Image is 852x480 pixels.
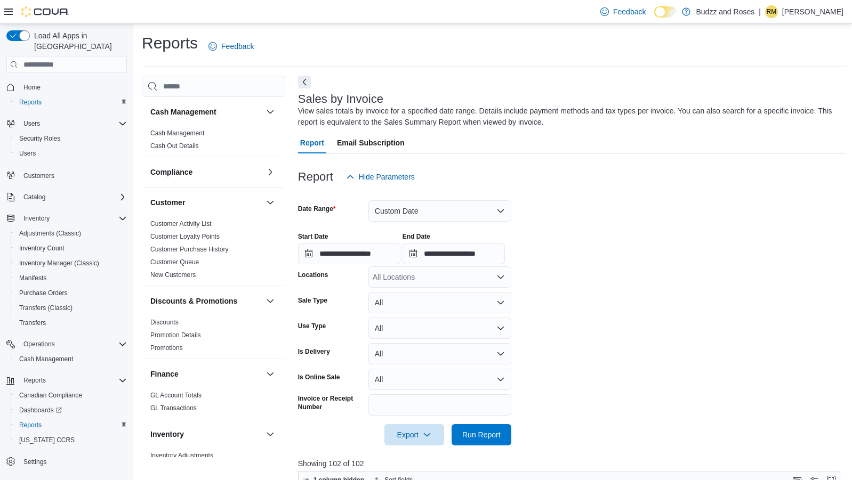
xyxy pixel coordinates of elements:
[150,167,192,177] h3: Compliance
[150,296,237,306] h3: Discounts & Promotions
[142,32,198,54] h1: Reports
[150,331,201,339] span: Promotion Details
[696,5,754,18] p: Budzz and Roses
[15,227,85,240] a: Adjustments (Classic)
[2,337,131,352] button: Operations
[15,257,103,270] a: Inventory Manager (Classic)
[11,286,131,300] button: Purchase Orders
[15,257,127,270] span: Inventory Manager (Classic)
[150,232,220,241] span: Customer Loyalty Points
[150,142,199,150] a: Cash Out Details
[19,229,81,238] span: Adjustments (Classic)
[19,117,44,130] button: Users
[150,369,179,379] h3: Finance
[15,302,77,314] a: Transfers (Classic)
[150,197,262,208] button: Customer
[150,404,197,412] a: GL Transactions
[150,233,220,240] a: Customer Loyalty Points
[19,391,82,400] span: Canadian Compliance
[298,322,326,330] label: Use Type
[368,292,511,313] button: All
[150,197,185,208] h3: Customer
[19,244,65,253] span: Inventory Count
[2,211,131,226] button: Inventory
[15,316,50,329] a: Transfers
[782,5,843,18] p: [PERSON_NAME]
[15,404,127,417] span: Dashboards
[19,212,54,225] button: Inventory
[15,132,127,145] span: Security Roles
[264,368,277,380] button: Finance
[759,5,761,18] p: |
[368,200,511,222] button: Custom Date
[11,226,131,241] button: Adjustments (Classic)
[19,319,46,327] span: Transfers
[368,318,511,339] button: All
[15,353,77,365] a: Cash Management
[19,169,59,182] a: Customers
[30,30,127,52] span: Load All Apps in [GEOGRAPHIC_DATA]
[221,41,254,52] span: Feedback
[19,421,42,429] span: Reports
[23,119,40,128] span: Users
[150,344,183,352] span: Promotions
[19,304,73,312] span: Transfers (Classic)
[19,168,127,182] span: Customers
[19,98,42,107] span: Reports
[23,83,41,92] span: Home
[19,191,127,204] span: Catalog
[150,246,229,253] a: Customer Purchase History
[15,316,127,329] span: Transfers
[19,355,73,363] span: Cash Management
[150,245,229,254] span: Customer Purchase History
[19,212,127,225] span: Inventory
[150,429,262,440] button: Inventory
[150,296,262,306] button: Discounts & Promotions
[150,271,196,279] a: New Customers
[298,271,328,279] label: Locations
[298,105,841,128] div: View sales totals by invoice for a specified date range. Details include payment methods and tax ...
[19,134,60,143] span: Security Roles
[11,146,131,161] button: Users
[11,433,131,448] button: [US_STATE] CCRS
[300,132,324,153] span: Report
[2,116,131,131] button: Users
[15,242,69,255] a: Inventory Count
[11,300,131,315] button: Transfers (Classic)
[150,452,213,459] a: Inventory Adjustments
[15,353,127,365] span: Cash Management
[298,205,336,213] label: Date Range
[150,258,199,266] span: Customer Queue
[150,219,212,228] span: Customer Activity List
[23,172,54,180] span: Customers
[15,389,86,402] a: Canadian Compliance
[19,259,99,267] span: Inventory Manager (Classic)
[150,369,262,379] button: Finance
[150,107,216,117] h3: Cash Management
[150,404,197,412] span: GL Transactions
[19,338,127,351] span: Operations
[298,458,846,469] p: Showing 102 of 102
[150,392,202,399] a: GL Account Totals
[19,436,75,444] span: [US_STATE] CCRS
[150,167,262,177] button: Compliance
[11,403,131,418] a: Dashboards
[150,391,202,400] span: GL Account Totals
[264,105,277,118] button: Cash Management
[15,404,66,417] a: Dashboards
[264,166,277,178] button: Compliance
[142,127,285,157] div: Cash Management
[15,132,65,145] a: Security Roles
[2,190,131,205] button: Catalog
[368,369,511,390] button: All
[298,170,333,183] h3: Report
[19,80,127,94] span: Home
[15,147,40,160] a: Users
[150,129,204,137] a: Cash Management
[19,117,127,130] span: Users
[298,347,330,356] label: Is Delivery
[150,318,179,327] span: Discounts
[11,271,131,286] button: Manifests
[359,172,415,182] span: Hide Parameters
